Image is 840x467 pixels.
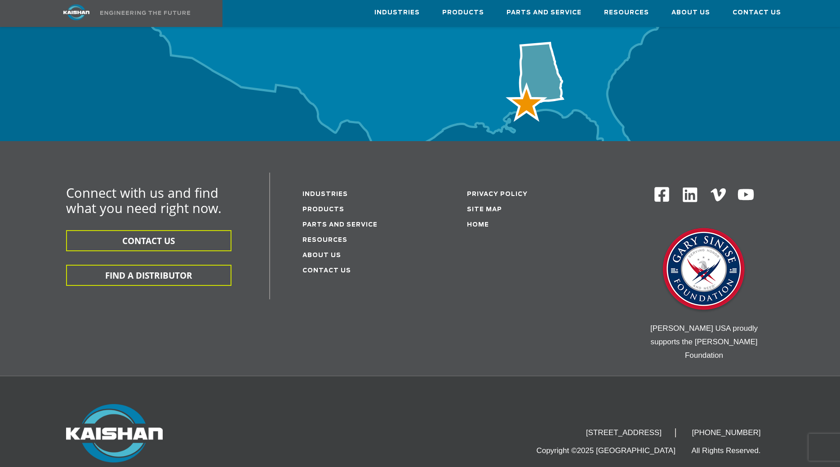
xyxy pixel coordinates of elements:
[100,11,190,15] img: Engineering the future
[442,8,484,18] span: Products
[604,8,649,18] span: Resources
[43,4,110,20] img: kaishan logo
[302,237,347,243] a: Resources
[66,265,231,286] button: FIND A DISTRIBUTOR
[442,0,484,25] a: Products
[302,268,351,274] a: Contact Us
[536,446,689,455] li: Copyright ©2025 [GEOGRAPHIC_DATA]
[374,8,420,18] span: Industries
[737,186,755,204] img: Youtube
[302,191,348,197] a: Industries
[678,428,774,437] li: [PHONE_NUMBER]
[302,207,344,213] a: Products
[691,446,774,455] li: All Rights Reserved.
[302,222,378,228] a: Parts and service
[653,186,670,203] img: Facebook
[467,207,502,213] a: Site Map
[659,225,749,315] img: Gary Sinise Foundation
[604,0,649,25] a: Resources
[467,222,489,228] a: Home
[66,230,231,251] button: CONTACT US
[507,8,582,18] span: Parts and Service
[374,0,420,25] a: Industries
[733,8,781,18] span: Contact Us
[711,188,726,201] img: Vimeo
[681,186,699,204] img: Linkedin
[467,191,528,197] a: Privacy Policy
[671,0,710,25] a: About Us
[507,0,582,25] a: Parts and Service
[733,0,781,25] a: Contact Us
[650,324,758,360] span: [PERSON_NAME] USA proudly supports the [PERSON_NAME] Foundation
[671,8,710,18] span: About Us
[302,253,341,258] a: About Us
[66,404,163,463] img: Kaishan
[573,428,676,437] li: [STREET_ADDRESS]
[66,184,222,217] span: Connect with us and find what you need right now.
